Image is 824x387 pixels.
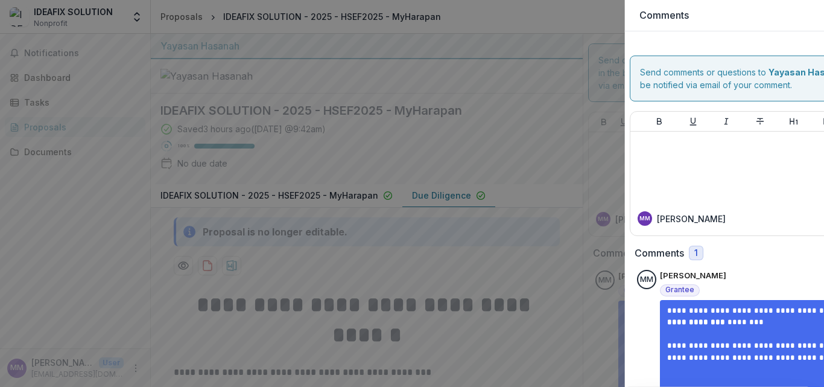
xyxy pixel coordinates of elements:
button: Bold [651,114,666,129]
h2: Comments [635,248,684,259]
button: Underline [685,114,700,129]
button: Italicize [719,114,734,129]
div: Muhammad Zakiran Mahmud [640,276,653,284]
div: Muhammad Zakiran Mahmud [639,216,650,222]
p: [PERSON_NAME] [660,270,726,282]
p: [PERSON_NAME] [657,213,726,225]
button: Heading 1 [787,114,801,129]
span: Grantee [665,286,694,294]
button: Strike [753,114,767,129]
span: 1 [694,248,698,258]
